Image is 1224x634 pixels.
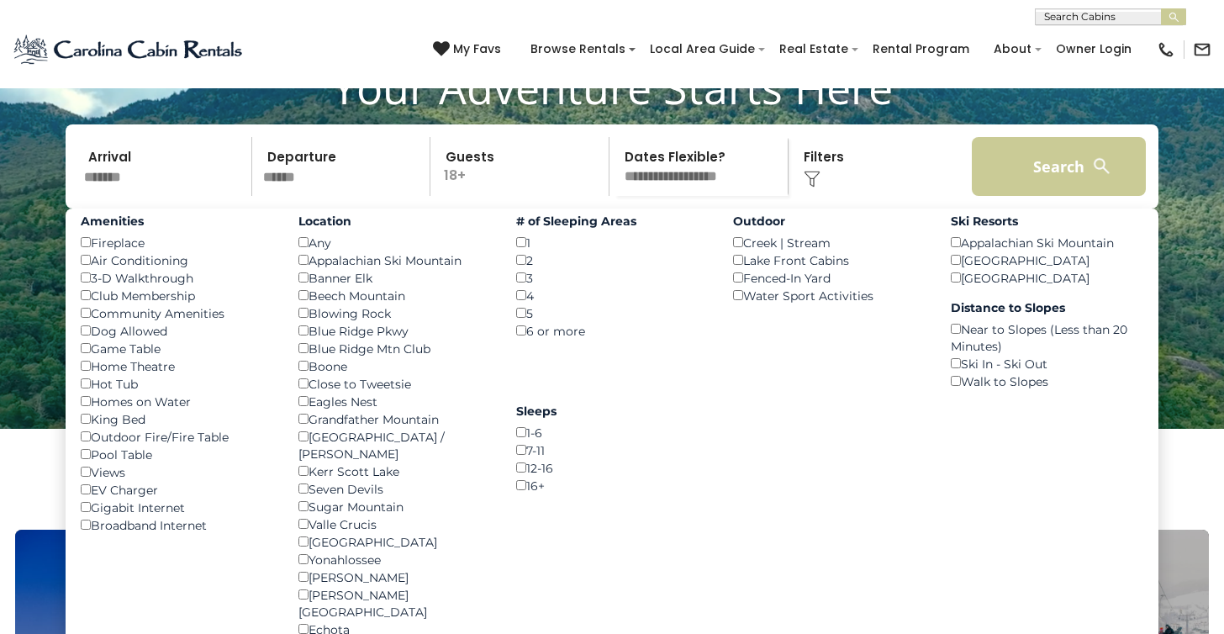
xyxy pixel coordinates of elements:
div: Pool Table [81,446,273,463]
label: Outdoor [733,213,926,230]
a: About [985,36,1040,62]
button: Search [972,137,1146,196]
div: Sugar Mountain [298,498,491,515]
label: Amenities [81,213,273,230]
div: Club Membership [81,287,273,304]
div: Ski In - Ski Out [951,355,1143,372]
a: My Favs [433,40,505,59]
div: Appalachian Ski Mountain [951,234,1143,251]
a: Owner Login [1047,36,1140,62]
div: Game Table [81,340,273,357]
div: 5 [516,304,709,322]
div: Gigabit Internet [81,499,273,516]
div: Creek | Stream [733,234,926,251]
div: 12-16 [516,459,709,477]
div: Water Sport Activities [733,287,926,304]
label: Distance to Slopes [951,299,1143,316]
p: 18+ [435,137,609,196]
div: Any [298,234,491,251]
div: 1-6 [516,424,709,441]
div: Beech Mountain [298,287,491,304]
h1: Your Adventure Starts Here [13,61,1211,114]
div: Broadband Internet [81,516,273,534]
img: phone-regular-black.png [1157,40,1175,59]
div: [GEOGRAPHIC_DATA] [298,533,491,551]
div: Fenced-In Yard [733,269,926,287]
label: Sleeps [516,403,709,420]
div: Walk to Slopes [951,372,1143,390]
div: Lake Front Cabins [733,251,926,269]
div: Seven Devils [298,480,491,498]
div: [GEOGRAPHIC_DATA] / [PERSON_NAME] [298,428,491,462]
div: [GEOGRAPHIC_DATA] [951,269,1143,287]
div: Hot Tub [81,375,273,393]
div: Views [81,463,273,481]
div: 3 [516,269,709,287]
div: Close to Tweetsie [298,375,491,393]
a: Local Area Guide [641,36,763,62]
div: 16+ [516,477,709,494]
div: 6 or more [516,322,709,340]
div: EV Charger [81,481,273,499]
div: Dog Allowed [81,322,273,340]
div: Home Theatre [81,357,273,375]
div: Banner Elk [298,269,491,287]
label: Ski Resorts [951,213,1143,230]
div: Kerr Scott Lake [298,462,491,480]
img: filter--v1.png [804,171,820,188]
a: Real Estate [771,36,857,62]
div: Grandfather Mountain [298,410,491,428]
div: Blue Ridge Mtn Club [298,340,491,357]
div: 3-D Walkthrough [81,269,273,287]
img: Blue-2.png [13,33,245,66]
div: King Bed [81,410,273,428]
div: 7-11 [516,441,709,459]
div: 1 [516,234,709,251]
div: Outdoor Fire/Fire Table [81,428,273,446]
a: Browse Rentals [522,36,634,62]
label: Location [298,213,491,230]
span: My Favs [453,40,501,58]
div: [PERSON_NAME][GEOGRAPHIC_DATA] [298,586,491,621]
div: Near to Slopes (Less than 20 Minutes) [951,320,1143,355]
div: 4 [516,287,709,304]
h3: Select Your Destination [13,471,1211,530]
a: Rental Program [864,36,978,62]
img: search-regular-white.png [1091,156,1112,177]
div: 2 [516,251,709,269]
div: Homes on Water [81,393,273,410]
div: [PERSON_NAME] [298,568,491,586]
div: Air Conditioning [81,251,273,269]
div: Fireplace [81,234,273,251]
label: # of Sleeping Areas [516,213,709,230]
div: Valle Crucis [298,515,491,533]
div: Appalachian Ski Mountain [298,251,491,269]
div: Blowing Rock [298,304,491,322]
div: Yonahlossee [298,551,491,568]
div: Community Amenities [81,304,273,322]
div: Boone [298,357,491,375]
div: [GEOGRAPHIC_DATA] [951,251,1143,269]
div: Eagles Nest [298,393,491,410]
div: Blue Ridge Pkwy [298,322,491,340]
img: mail-regular-black.png [1193,40,1211,59]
